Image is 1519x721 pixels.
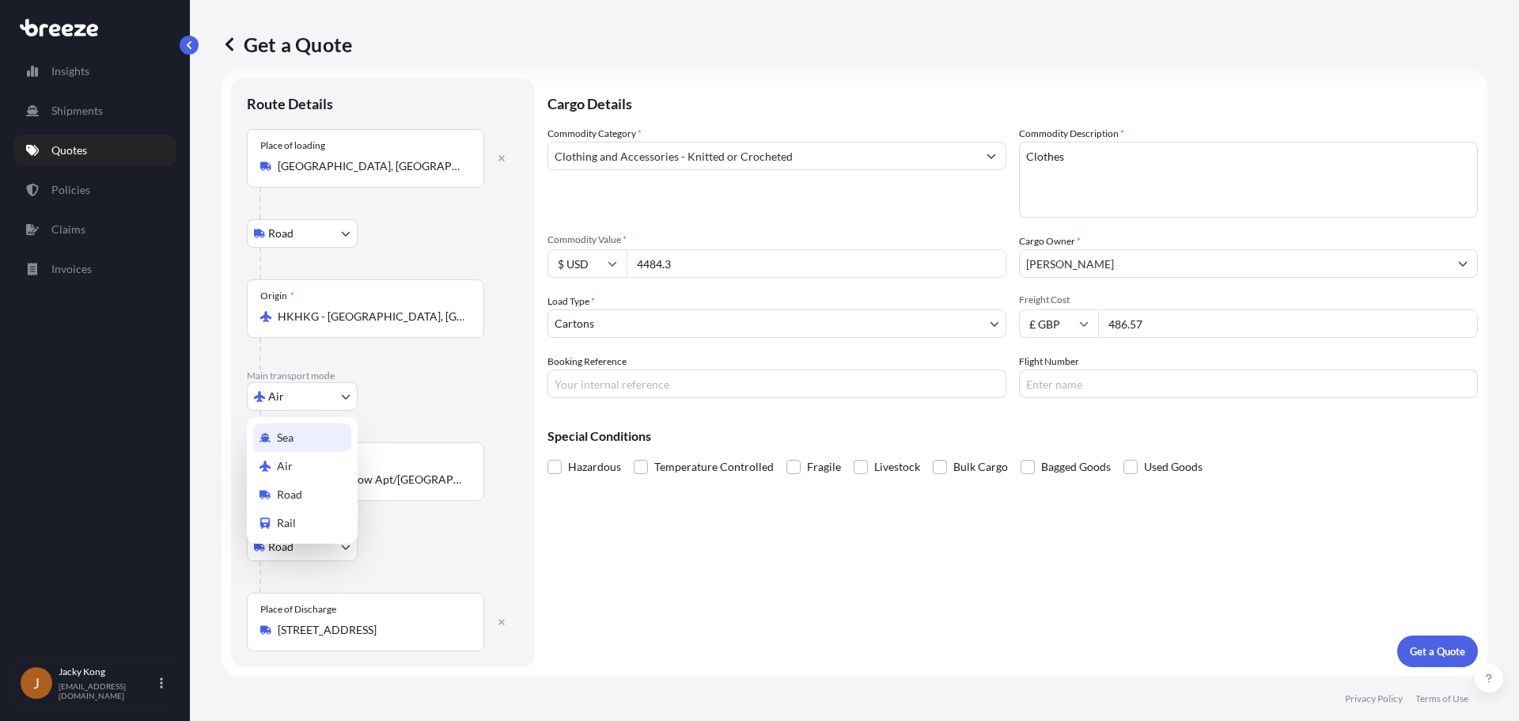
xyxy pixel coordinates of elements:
p: Get a Quote [222,32,352,57]
span: Sea [277,430,294,446]
span: Rail [277,515,296,531]
div: Select transport [247,417,358,544]
span: Road [277,487,302,503]
p: Cargo Details [547,78,1478,126]
span: Air [277,458,293,474]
